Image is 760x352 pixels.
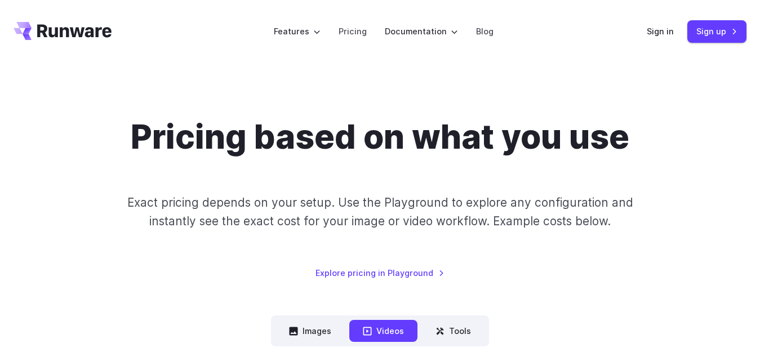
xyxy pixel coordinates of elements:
a: Explore pricing in Playground [315,266,445,279]
button: Videos [349,320,417,342]
a: Pricing [339,25,367,38]
a: Sign in [647,25,674,38]
button: Tools [422,320,485,342]
a: Blog [476,25,494,38]
p: Exact pricing depends on your setup. Use the Playground to explore any configuration and instantl... [123,193,637,231]
button: Images [275,320,345,342]
a: Sign up [687,20,746,42]
a: Go to / [14,22,112,40]
label: Documentation [385,25,458,38]
h1: Pricing based on what you use [131,117,629,157]
label: Features [274,25,321,38]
